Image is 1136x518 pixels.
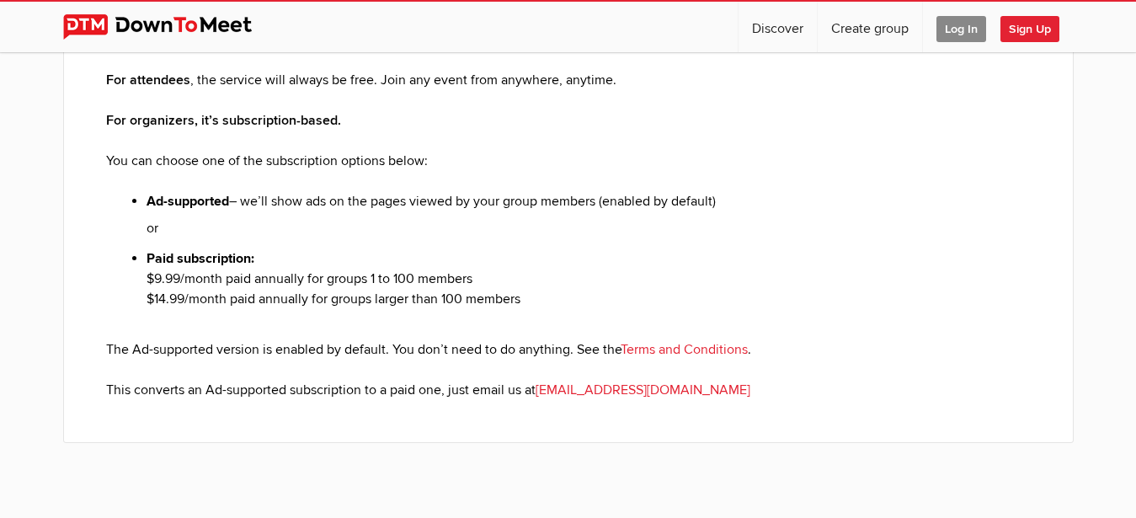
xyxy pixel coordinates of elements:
[1000,2,1073,52] a: Sign Up
[106,70,1031,400] div: , the service will always be free. Join any event from anywhere, anytime. You can choose one of t...
[106,112,341,129] b: For organizers, it’s subscription-based.
[1000,16,1059,42] span: Sign Up
[923,2,1000,52] a: Log In
[63,14,278,40] img: DownToMeet
[147,193,229,210] b: Ad-supported
[739,2,817,52] a: Discover
[818,2,922,52] a: Create group
[147,250,254,267] b: Paid subscription:
[536,382,750,398] a: [EMAIL_ADDRESS][DOMAIN_NAME]
[936,16,986,42] span: Log In
[621,341,748,358] a: Terms and Conditions
[106,72,190,88] b: For attendees
[147,191,1031,248] li: – we’ll show ads on the pages viewed by your group members (enabled by default) or
[147,248,1031,339] li: $9.99/month paid annually for groups 1 to 100 members $14.99/month paid annually for groups large...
